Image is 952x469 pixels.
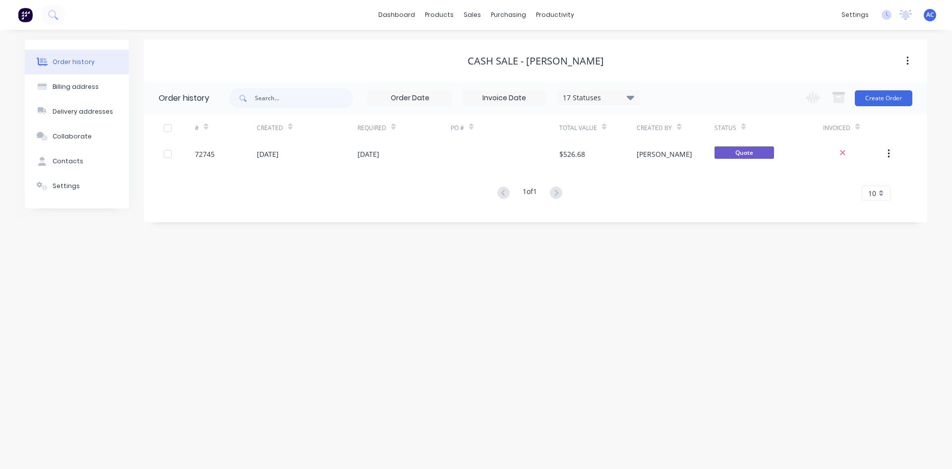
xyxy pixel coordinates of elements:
div: Order history [159,92,209,104]
div: Created [257,124,283,133]
div: Created [257,114,357,141]
div: Invoiced [823,114,885,141]
div: sales [459,7,486,22]
div: 72745 [195,149,215,159]
div: Required [357,124,386,133]
button: Settings [25,174,129,199]
span: AC [926,10,934,19]
a: dashboard [373,7,420,22]
div: PO # [451,124,464,133]
button: Billing address [25,74,129,99]
div: Collaborate [53,132,92,141]
div: # [195,114,257,141]
input: Invoice Date [463,91,546,106]
button: Create Order [855,90,912,106]
div: PO # [451,114,559,141]
div: Created By [637,124,672,133]
span: 10 [868,188,876,199]
button: Contacts [25,149,129,174]
input: Search... [255,88,353,108]
div: purchasing [486,7,531,22]
span: Quote [714,146,774,159]
div: [DATE] [257,149,279,159]
div: Invoiced [823,124,850,133]
div: Total Value [559,124,597,133]
div: Required [357,114,451,141]
img: Factory [18,7,33,22]
div: Order history [53,58,95,67]
div: Settings [53,182,80,191]
button: Collaborate [25,124,129,149]
div: 1 of 1 [523,186,537,201]
div: Contacts [53,157,83,166]
div: productivity [531,7,579,22]
input: Order Date [368,91,452,106]
div: Cash Sale - [PERSON_NAME] [468,55,604,67]
button: Order history [25,50,129,74]
div: products [420,7,459,22]
button: Delivery addresses [25,99,129,124]
div: [DATE] [357,149,379,159]
div: [PERSON_NAME] [637,149,692,159]
div: Status [714,124,736,133]
div: # [195,124,199,133]
div: Status [714,114,823,141]
div: settings [836,7,874,22]
div: Billing address [53,82,99,91]
div: Total Value [559,114,637,141]
div: Created By [637,114,714,141]
div: 17 Statuses [557,92,640,103]
div: $526.68 [559,149,585,159]
div: Delivery addresses [53,107,113,116]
